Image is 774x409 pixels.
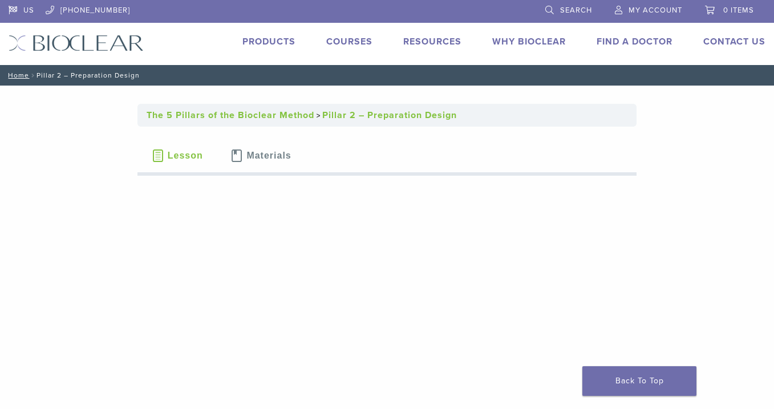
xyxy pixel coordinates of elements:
[326,36,372,47] a: Courses
[629,6,682,15] span: My Account
[560,6,592,15] span: Search
[597,36,672,47] a: Find A Doctor
[147,110,314,121] a: The 5 Pillars of the Bioclear Method
[246,151,291,160] span: Materials
[242,36,295,47] a: Products
[492,36,566,47] a: Why Bioclear
[723,6,754,15] span: 0 items
[5,71,29,79] a: Home
[168,151,203,160] span: Lesson
[9,35,144,51] img: Bioclear
[322,110,457,121] a: Pillar 2 – Preparation Design
[29,72,37,78] span: /
[582,366,696,396] a: Back To Top
[703,36,765,47] a: Contact Us
[403,36,461,47] a: Resources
